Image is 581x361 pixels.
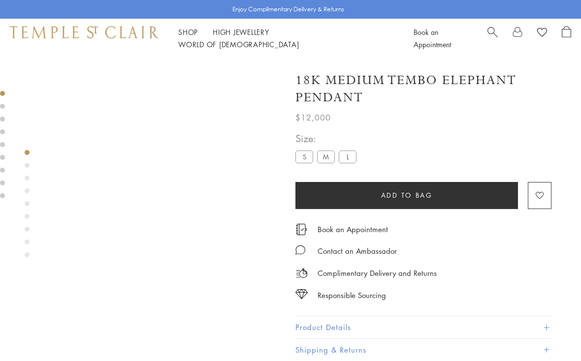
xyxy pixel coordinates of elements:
[295,289,308,299] img: icon_sourcing.svg
[414,27,451,49] a: Book an Appointment
[295,245,305,255] img: MessageIcon-01_2.svg
[295,150,313,163] label: S
[178,27,198,37] a: ShopShop
[232,4,344,14] p: Enjoy Complimentary Delivery & Returns
[295,111,331,124] span: $12,000
[295,130,360,147] span: Size:
[562,26,571,51] a: Open Shopping Bag
[295,224,307,235] img: icon_appointment.svg
[295,339,551,361] button: Shipping & Returns
[295,316,551,338] button: Product Details
[295,267,308,279] img: icon_delivery.svg
[178,39,299,49] a: World of [DEMOGRAPHIC_DATA]World of [DEMOGRAPHIC_DATA]
[381,190,433,201] span: Add to bag
[318,245,397,257] div: Contact an Ambassador
[318,224,388,235] a: Book an Appointment
[537,26,547,41] a: View Wishlist
[295,72,551,106] h1: 18K Medium Tembo Elephant Pendant
[10,26,159,38] img: Temple St. Clair
[178,26,391,51] nav: Main navigation
[487,26,498,51] a: Search
[25,148,30,265] div: Product gallery navigation
[318,267,437,279] p: Complimentary Delivery and Returns
[339,150,356,163] label: L
[213,27,269,37] a: High JewelleryHigh Jewellery
[317,150,335,163] label: M
[318,289,386,301] div: Responsible Sourcing
[295,182,518,209] button: Add to bag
